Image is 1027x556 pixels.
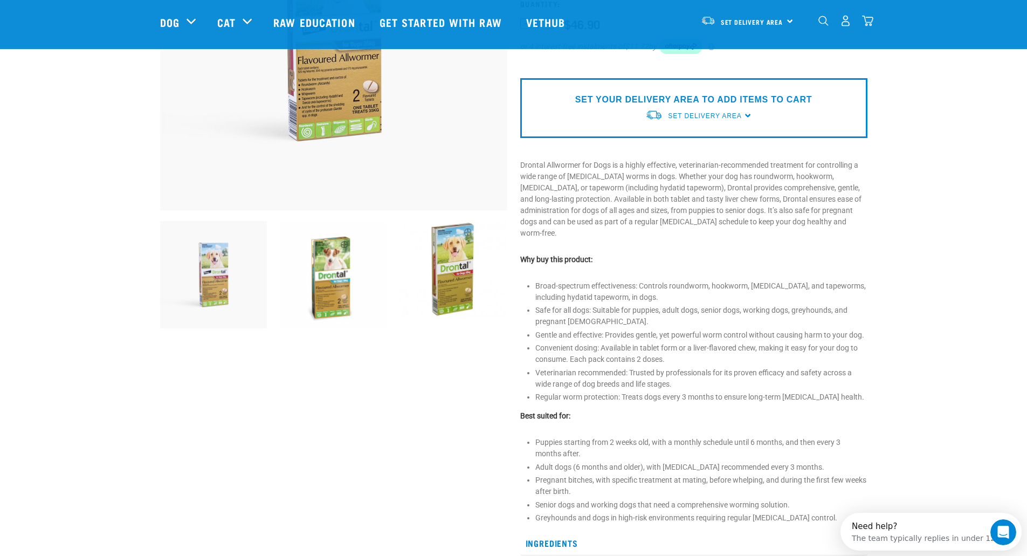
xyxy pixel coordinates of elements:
[217,14,236,30] a: Cat
[535,392,867,403] li: Regular worm protection: Treats dogs every 3 months to ensure long-term [MEDICAL_DATA] health.
[369,1,515,44] a: Get started with Raw
[520,255,592,264] strong: Why buy this product:
[645,109,663,121] img: van-moving.png
[160,14,180,30] a: Dog
[4,4,191,34] div: Open Intercom Messenger
[535,437,867,459] li: Puppies starting from 2 weeks old, with a monthly schedule until 6 months, and then every 3 month...
[840,513,1022,551] iframe: Intercom live chat discovery launcher
[11,9,160,18] div: Need help?
[818,16,829,26] img: home-icon-1@2x.png
[520,531,867,555] p: Ingredients
[535,475,867,497] li: Pregnant bitches, with specific treatment at mating, before whelping, and during the first few we...
[535,512,867,524] li: Greyhounds and dogs in high-risk environments requiring regular [MEDICAL_DATA] control.
[160,221,267,328] img: RE Product Shoot 2023 Nov8661
[515,1,579,44] a: Vethub
[575,93,812,106] p: SET YOUR DELIVERY AREA TO ADD ITEMS TO CART
[400,221,507,317] img: Drontal dog 35kg
[535,305,867,327] li: Safe for all dogs: Suitable for puppies, adult dogs, senior dogs, working dogs, greyhounds, and p...
[862,15,873,26] img: home-icon@2x.png
[520,160,867,239] p: Drontal Allwormer for Dogs is a highly effective, veterinarian-recommended treatment for controll...
[535,462,867,473] li: Adult dogs (6 months and older), with [MEDICAL_DATA] recommended every 3 months.
[11,18,160,29] div: The team typically replies in under 12h
[535,367,867,390] li: Veterinarian recommended: Trusted by professionals for its proven efficacy and safety across a wi...
[280,221,387,328] img: Drontal dog 10kg
[535,499,867,511] li: Senior dogs and working dogs that need a comprehensive worming solution.
[668,112,741,120] span: Set Delivery Area
[701,16,715,25] img: van-moving.png
[721,20,783,24] span: Set Delivery Area
[840,15,851,26] img: user.png
[535,280,867,303] li: Broad-spectrum effectiveness: Controls roundworm, hookworm, [MEDICAL_DATA], and tapeworms, includ...
[520,411,570,420] strong: Best suited for:
[990,519,1016,545] iframe: Intercom live chat
[263,1,368,44] a: Raw Education
[535,330,867,341] li: Gentle and effective: Provides gentle, yet powerful worm control without causing harm to your dog.
[535,342,867,365] li: Convenient dosing: Available in tablet form or a liver-flavored chew, making it easy for your dog...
